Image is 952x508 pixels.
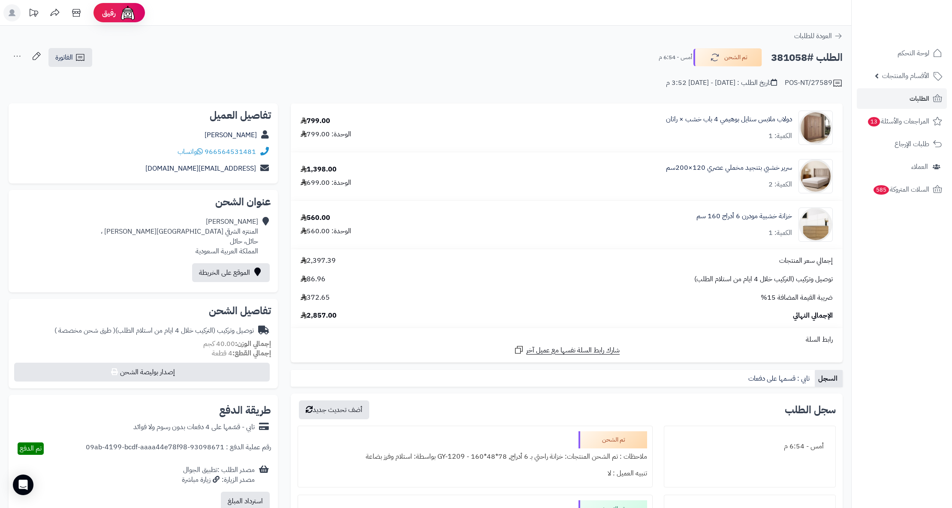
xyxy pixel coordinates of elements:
[13,475,33,495] div: Open Intercom Messenger
[696,211,792,221] a: خزانة خشبية مودرن 6 أدراج 160 سم
[232,348,271,358] strong: إجمالي القطع:
[119,4,136,21] img: ai-face.png
[54,325,115,336] span: ( طرق شحن مخصصة )
[771,49,843,66] h2: الطلب #381058
[666,78,777,88] div: تاريخ الطلب : [DATE] - [DATE] 3:52 م
[301,311,337,321] span: 2,857.00
[145,163,256,174] a: [EMAIL_ADDRESS][DOMAIN_NAME]
[857,43,947,63] a: لوحة التحكم
[779,256,833,266] span: إجمالي سعر المنتجات
[303,465,647,482] div: تنبيه العميل : لا
[659,53,692,62] small: أمس - 6:54 م
[694,274,833,284] span: توصيل وتركيب (التركيب خلال 4 ايام من استلام الطلب)
[15,306,271,316] h2: تفاصيل الشحن
[867,115,929,127] span: المراجعات والأسئلة
[526,346,620,355] span: شارك رابط السلة نفسها مع عميل آخر
[301,116,330,126] div: 799.00
[666,114,792,124] a: دولاب ملابس ستايل بوهيمي 4 باب خشب × راتان
[578,431,647,448] div: تم الشحن
[133,422,255,432] div: تابي - قسّمها على 4 دفعات بدون رسوم ولا فوائد
[301,165,337,174] div: 1,398.00
[205,147,256,157] a: 966564531481
[669,438,830,455] div: أمس - 6:54 م
[235,339,271,349] strong: إجمالي الوزن:
[857,179,947,200] a: السلات المتروكة585
[102,8,116,18] span: رفيق
[301,213,330,223] div: 560.00
[799,111,832,145] img: 1749977265-1-90x90.jpg
[205,130,257,140] a: [PERSON_NAME]
[182,465,255,485] div: مصدر الطلب :تطبيق الجوال
[301,129,351,139] div: الوحدة: 799.00
[894,24,944,42] img: logo-2.png
[301,293,330,303] span: 372.65
[799,159,832,193] img: 1756283185-1-90x90.jpg
[857,156,947,177] a: العملاء
[895,138,929,150] span: طلبات الإرجاع
[303,448,647,465] div: ملاحظات : تم الشحن المنتجات: خزانة راحتي بـ 6 أدراج, 78*48*160 - GY-1209 بواسطة: استلام وفرز بضاعة
[301,274,325,284] span: 86.96
[219,405,271,415] h2: طريقة الدفع
[768,180,792,189] div: الكمية: 2
[794,31,843,41] a: العودة للطلبات
[301,178,351,188] div: الوحدة: 699.00
[785,405,836,415] h3: سجل الطلب
[768,131,792,141] div: الكمية: 1
[101,217,258,256] div: [PERSON_NAME] المنتزه الشرقي [GEOGRAPHIC_DATA][PERSON_NAME] ، حائل، حائل المملكة العربية السعودية
[54,326,254,336] div: توصيل وتركيب (التركيب خلال 4 ايام من استلام الطلب)
[301,226,351,236] div: الوحدة: 560.00
[857,111,947,132] a: المراجعات والأسئلة13
[14,363,270,382] button: إصدار بوليصة الشحن
[15,197,271,207] h2: عنوان الشحن
[785,78,843,88] div: POS-NT/27589
[15,110,271,120] h2: تفاصيل العميل
[910,93,929,105] span: الطلبات
[20,443,42,454] span: تم الدفع
[874,185,889,195] span: 585
[793,311,833,321] span: الإجمالي النهائي
[23,4,44,24] a: تحديثات المنصة
[192,263,270,282] a: الموقع على الخريطة
[868,117,880,126] span: 13
[768,228,792,238] div: الكمية: 1
[299,400,369,419] button: أضف تحديث جديد
[86,442,271,455] div: رقم عملية الدفع : 93098671-09ab-4199-bcdf-aaaa44e78f98
[212,348,271,358] small: 4 قطعة
[745,370,815,387] a: تابي : قسمها على دفعات
[857,88,947,109] a: الطلبات
[794,31,832,41] span: العودة للطلبات
[294,335,839,345] div: رابط السلة
[898,47,929,59] span: لوحة التحكم
[178,147,203,157] a: واتساب
[815,370,843,387] a: السجل
[761,293,833,303] span: ضريبة القيمة المضافة 15%
[873,183,929,195] span: السلات المتروكة
[301,256,336,266] span: 2,397.39
[799,207,832,242] img: 1757487676-1-90x90.jpg
[55,52,73,63] span: الفاتورة
[182,475,255,485] div: مصدر الزيارة: زيارة مباشرة
[666,163,792,173] a: سرير خشبي بتنجيد مخملي عصري 120×200سم
[693,48,762,66] button: تم الشحن
[882,70,929,82] span: الأقسام والمنتجات
[203,339,271,349] small: 40.00 كجم
[48,48,92,67] a: الفاتورة
[857,134,947,154] a: طلبات الإرجاع
[514,345,620,355] a: شارك رابط السلة نفسها مع عميل آخر
[911,161,928,173] span: العملاء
